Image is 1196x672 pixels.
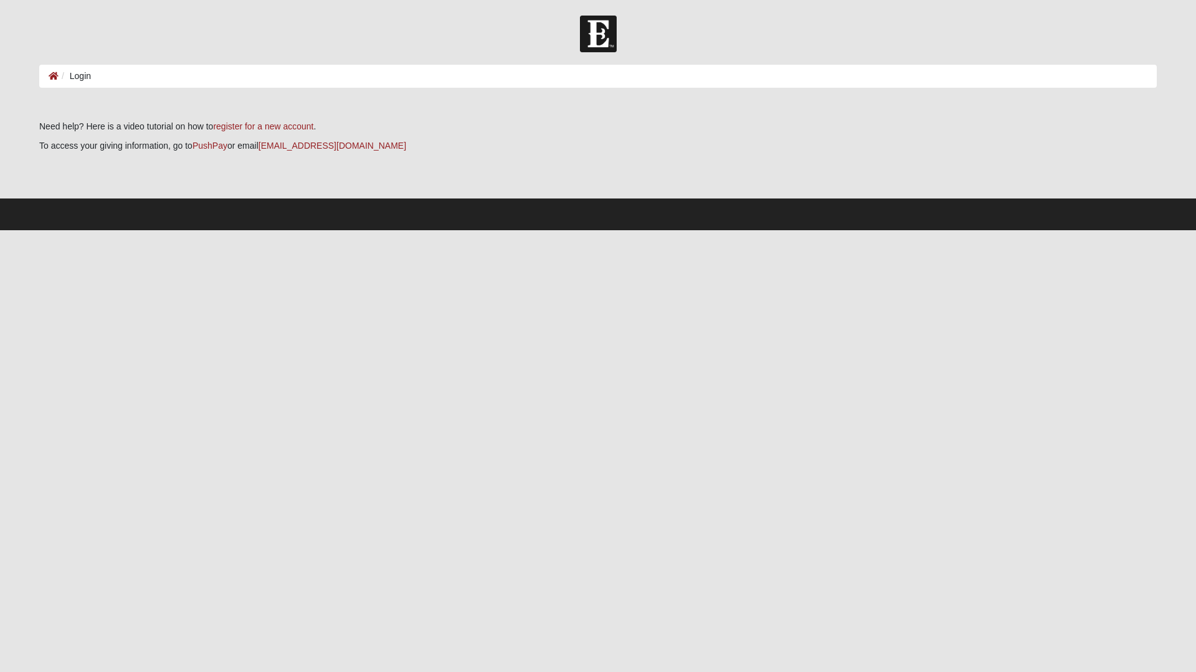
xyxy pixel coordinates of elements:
a: register for a new account [213,121,313,131]
img: Church of Eleven22 Logo [580,16,617,52]
p: Need help? Here is a video tutorial on how to . [39,120,1157,133]
p: To access your giving information, go to or email [39,139,1157,152]
a: [EMAIL_ADDRESS][DOMAIN_NAME] [259,141,406,151]
a: PushPay [192,141,227,151]
li: Login [59,70,91,83]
